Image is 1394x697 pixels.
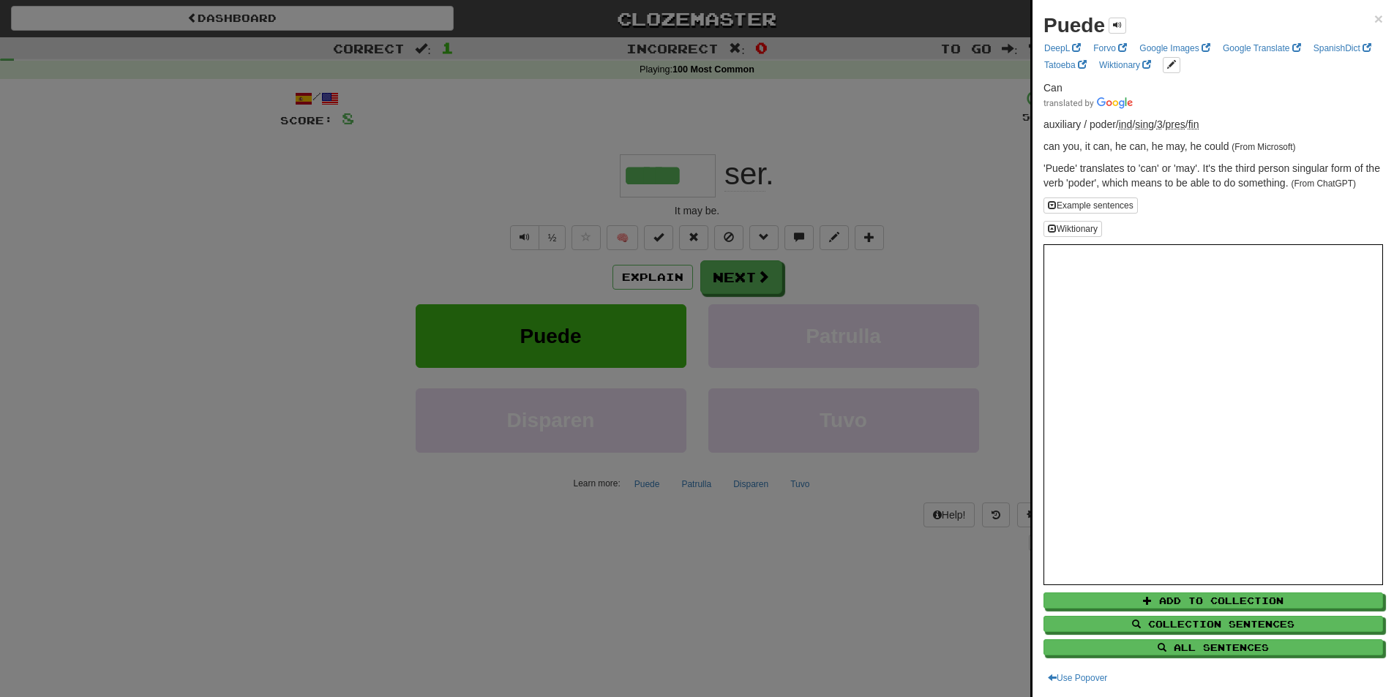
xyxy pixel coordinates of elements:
abbr: Mood: Indicative or realis [1119,118,1133,130]
button: Example sentences [1043,197,1138,214]
small: (From Microsoft) [1232,142,1295,152]
button: Wiktionary [1043,221,1102,237]
button: Close [1374,11,1383,26]
p: can you, it can, he can, he may, he could [1043,139,1383,154]
a: DeepL [1040,40,1085,56]
button: Collection Sentences [1043,616,1383,632]
abbr: Tense: Present / non-past tense / aorist [1166,118,1185,130]
span: / [1135,118,1157,130]
button: Add to Collection [1043,592,1383,609]
img: Color short [1043,97,1133,109]
button: edit links [1163,57,1180,73]
a: Tatoeba [1040,57,1091,73]
abbr: Number: Singular number [1135,118,1154,130]
span: × [1374,10,1383,27]
span: / [1157,118,1166,130]
abbr: VerbForm: Finite verb [1188,118,1199,130]
a: Google Translate [1218,40,1305,56]
p: 'Puede' translates to 'can' or 'may'. It's the third person singular form of the verb 'poder', wh... [1043,161,1383,190]
a: Wiktionary [1095,57,1155,73]
a: Google Images [1135,40,1215,56]
a: Forvo [1089,40,1131,56]
small: (From ChatGPT) [1291,178,1356,189]
strong: Puede [1043,14,1105,37]
span: / [1119,118,1136,130]
a: SpanishDict [1309,40,1376,56]
span: Can [1043,82,1063,94]
button: Use Popover [1043,670,1112,686]
p: auxiliary / poder / [1043,117,1383,132]
abbr: Person: Third person [1157,118,1163,130]
button: All Sentences [1043,639,1383,655]
span: / [1166,118,1188,130]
